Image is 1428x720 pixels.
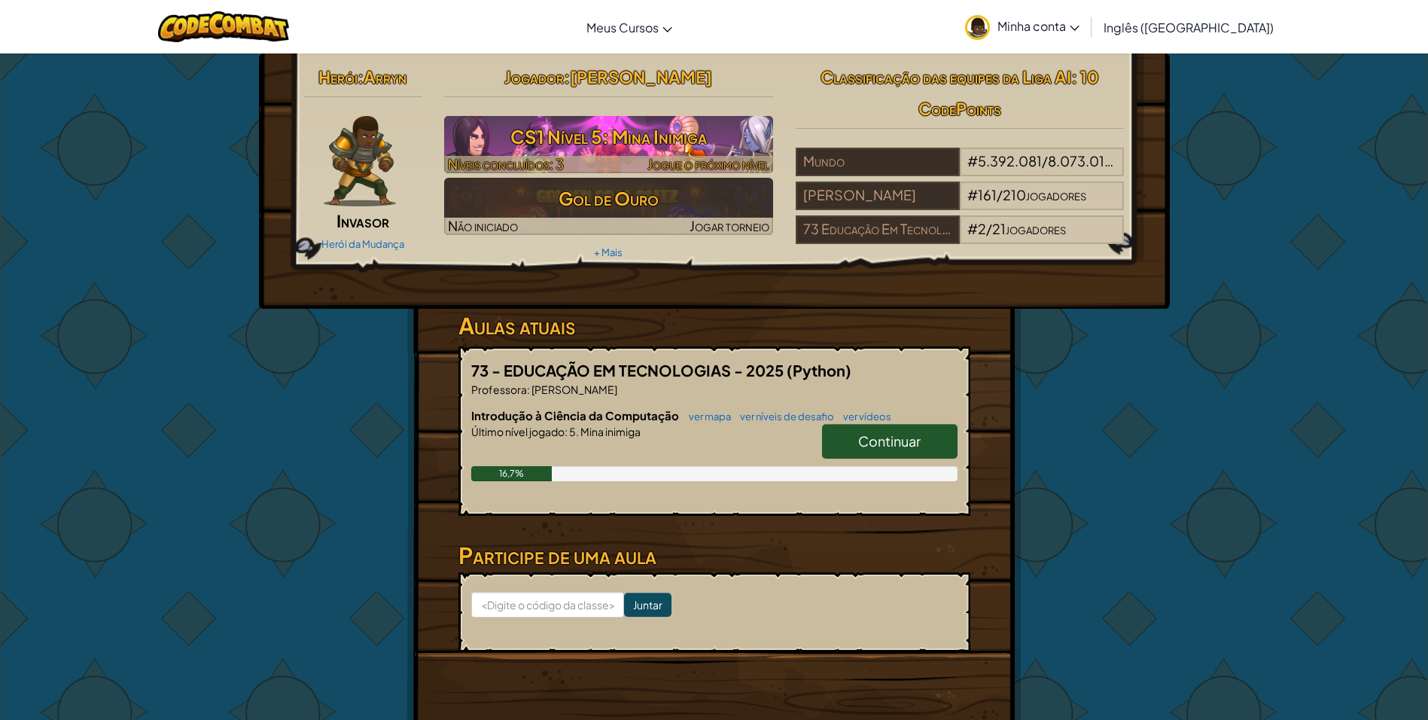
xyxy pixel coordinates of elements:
[586,20,659,35] font: Meus Cursos
[580,425,641,438] font: Mina inimiga
[579,7,680,47] a: Meus Cursos
[1003,186,1026,203] font: 210
[796,196,1125,213] a: [PERSON_NAME]#161/210jogadores
[458,311,576,340] font: Aulas atuais
[594,246,623,258] font: + Mais
[803,152,845,169] font: Mundo
[997,186,1003,203] font: /
[796,162,1125,179] a: Mundo#5.392.081/8.073.011jogadores
[978,186,997,203] font: 161
[336,210,389,231] font: Invasor
[958,3,1087,50] a: Minha conta
[569,425,579,438] font: 5.
[448,217,518,234] font: Não iniciado
[967,186,978,203] font: #
[570,66,712,87] font: [PERSON_NAME]
[689,410,731,423] font: ver mapa
[444,178,773,235] img: Gol de Ouro
[647,155,769,172] font: Jogue o próximo nível
[358,66,364,87] font: :
[471,361,784,380] font: 73 - EDUCAÇÃO EM TECNOLOGIAS - 2025
[992,220,1006,237] font: 21
[978,220,986,237] font: 2
[997,18,1066,34] font: Minha conta
[858,432,921,450] font: Continuar
[158,11,290,42] img: Logotipo do CodeCombat
[458,541,656,569] font: Participe de uma aula
[1104,20,1274,35] font: Inglês ([GEOGRAPHIC_DATA])
[740,410,834,423] font: ver níveis de desafio
[803,220,1009,237] font: 73 Educação Em Tecnologias 2025
[821,66,1071,87] font: Classificação das equipes da Liga AI
[471,383,527,396] font: Professora
[967,152,978,169] font: #
[624,593,671,617] input: Juntar
[967,220,978,237] font: #
[499,468,524,479] font: 16,7%
[510,125,707,148] font: CS1 Nível 5: Mina Inimiga
[787,361,851,380] font: (Python)
[1026,186,1086,203] font: jogadores
[444,116,773,173] a: Jogue o próximo nível
[471,425,565,438] font: Último nível jogado
[318,66,358,87] font: Herói
[796,230,1125,247] a: 73 Educação Em Tecnologias 2025#2/21jogadores
[965,15,990,40] img: avatar
[471,408,679,423] font: Introdução à Ciência da Computação
[978,152,1042,169] font: 5.392.081
[1042,152,1048,169] font: /
[527,383,530,396] font: :
[444,178,773,235] a: Gol de OuroNão iniciadoJogar torneio
[444,116,773,173] img: CS1 Nível 5: Mina Inimiga
[504,66,564,87] font: Jogador
[843,410,891,423] font: ver vídeos
[1096,7,1281,47] a: Inglês ([GEOGRAPHIC_DATA])
[690,217,769,234] font: Jogar torneio
[448,155,564,172] font: Níveis concluídos: 3
[803,186,916,203] font: [PERSON_NAME]
[531,383,617,396] font: [PERSON_NAME]
[986,220,992,237] font: /
[1048,152,1113,169] font: 8.073.011
[471,592,624,618] input: <Digite o código da classe>
[321,238,404,250] font: Herói da Mudança
[559,187,659,209] font: Gol de Ouro
[364,66,406,87] font: Arryn
[565,425,568,438] font: :
[1006,220,1066,237] font: jogadores
[324,116,396,206] img: raider-pose.png
[564,66,570,87] font: :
